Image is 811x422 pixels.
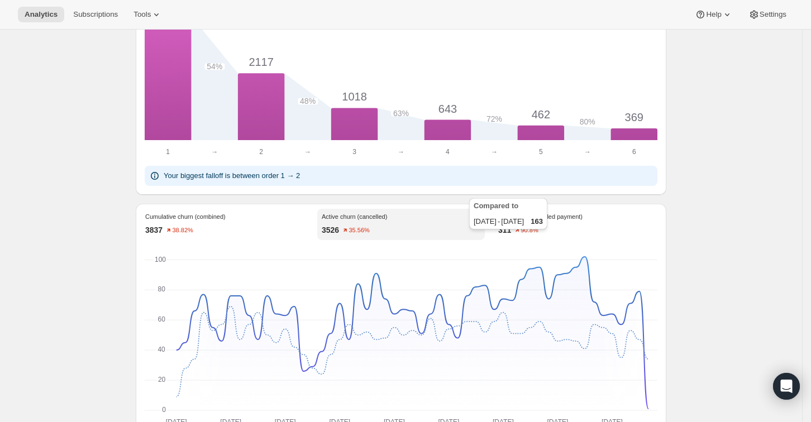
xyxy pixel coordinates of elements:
[304,148,311,156] text: →
[158,346,165,353] text: 40
[340,93,369,100] span: 1018
[491,148,498,156] text: →
[484,116,504,122] span: 72%
[632,148,636,156] text: 6
[398,148,404,156] text: →
[578,118,598,125] span: 80%
[584,148,591,156] text: →
[623,114,646,121] span: 369
[688,7,739,22] button: Help
[127,7,169,22] button: Tools
[66,7,125,22] button: Subscriptions
[529,111,552,118] span: 462
[498,213,657,220] p: Passive churn (failed payment)
[539,148,543,156] text: 5
[155,256,166,263] text: 100
[298,98,318,104] span: 48%
[706,10,721,19] span: Help
[436,106,459,112] span: 643
[158,376,166,383] text: 20
[145,224,163,236] p: 3837
[158,315,166,323] text: 60
[162,406,166,414] text: 0
[158,285,165,293] text: 80
[204,63,225,70] span: 54%
[164,170,300,181] p: Your biggest falloff is between order 1 → 2
[322,213,480,220] p: Active churn (cancelled)
[133,10,151,19] span: Tools
[25,10,58,19] span: Analytics
[352,148,356,156] text: 3
[742,7,793,22] button: Settings
[322,224,339,236] p: 3526
[166,148,170,156] text: 1
[73,10,118,19] span: Subscriptions
[349,227,370,234] text: 35.56%
[145,213,304,220] p: Cumulative churn (combined)
[760,10,786,19] span: Settings
[446,148,450,156] text: 4
[246,59,276,65] span: 2117
[259,148,263,156] text: 2
[211,148,218,156] text: →
[773,373,800,400] div: Open Intercom Messenger
[173,227,194,234] text: 38.82%
[18,7,64,22] button: Analytics
[391,110,411,117] span: 63%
